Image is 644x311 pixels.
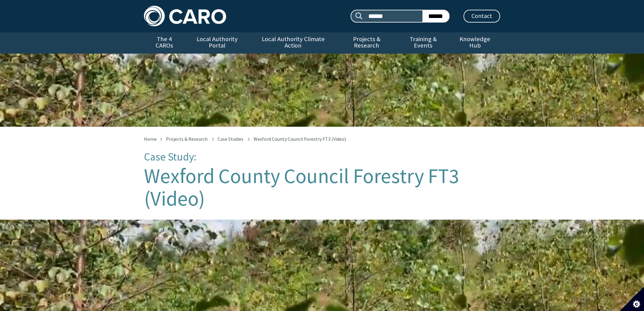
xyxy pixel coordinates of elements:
[450,32,500,54] a: Knowledge Hub
[250,32,336,54] a: Local Authority Climate Action
[166,136,208,142] a: Projects & Research
[144,6,226,26] img: Caro logo
[144,165,500,210] h1: Wexford County Council Forestry FT3 (Video)
[144,151,500,163] p: Case Study:
[184,32,250,54] a: Local Authority Portal
[254,136,346,142] span: Wexford County Council Forestry FT3 (Video)
[397,32,450,54] a: Training & Events
[337,32,397,54] a: Projects & Research
[464,10,500,23] a: Contact
[144,136,157,142] a: Home
[620,287,644,311] button: Set cookie preferences
[218,136,243,142] a: Case Studies
[144,32,184,54] a: The 4 CAROs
